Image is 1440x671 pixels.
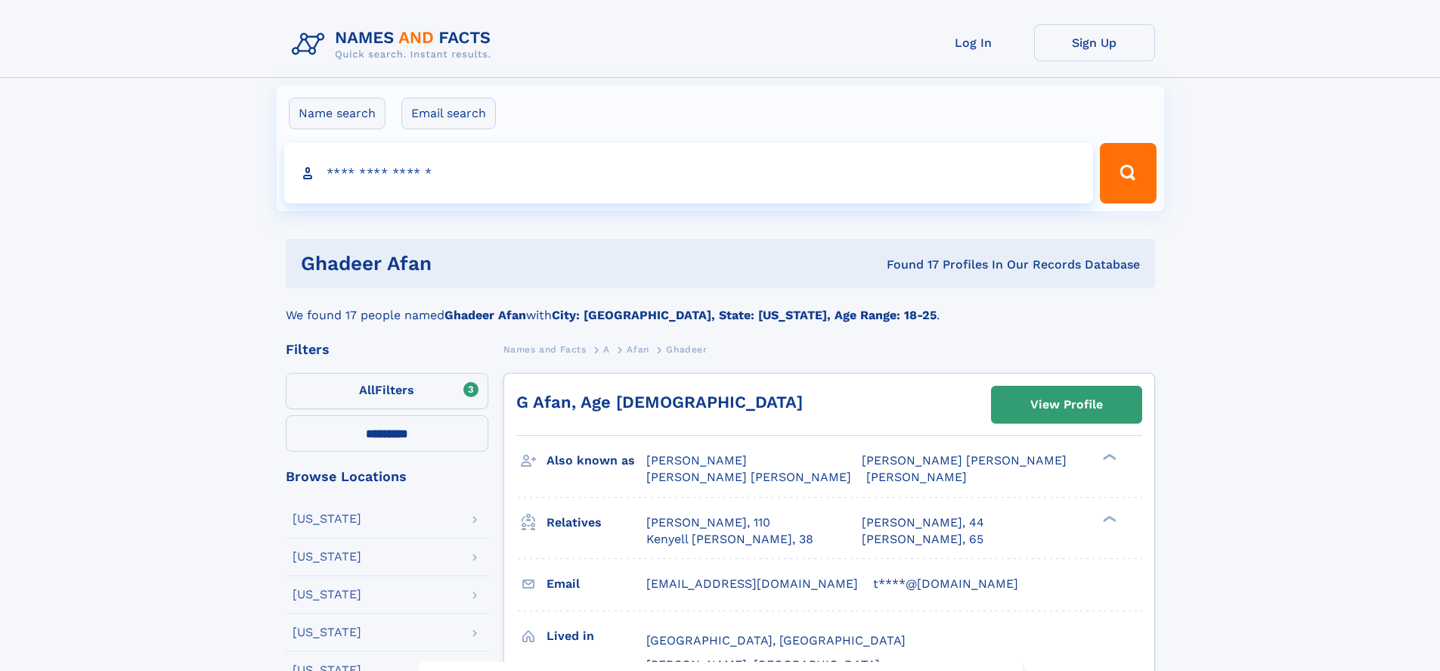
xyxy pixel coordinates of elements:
div: We found 17 people named with . [286,288,1155,325]
a: View Profile [992,387,1141,423]
div: [US_STATE] [293,589,361,601]
span: Afan [627,344,649,355]
span: A [603,344,610,355]
span: Ghadeer [666,344,707,355]
div: [US_STATE] [293,626,361,638]
a: [PERSON_NAME], 65 [862,531,983,548]
input: search input [284,143,1094,203]
h1: Ghadeer Afan [301,254,659,273]
img: Logo Names and Facts [286,24,503,65]
span: [PERSON_NAME] [866,470,967,484]
div: [US_STATE] [293,551,361,563]
a: [PERSON_NAME], 44 [862,514,984,531]
div: Filters [286,343,488,356]
b: City: [GEOGRAPHIC_DATA], State: [US_STATE], Age Range: 18-25 [552,308,937,322]
a: G Afan, Age [DEMOGRAPHIC_DATA] [516,393,803,412]
div: ❯ [1099,514,1117,523]
a: Sign Up [1034,24,1155,61]
a: Log In [913,24,1034,61]
label: Filters [286,373,488,409]
a: Names and Facts [503,340,587,359]
button: Search Button [1100,143,1156,203]
a: [PERSON_NAME], 110 [646,514,770,531]
a: Kenyell [PERSON_NAME], 38 [646,531,813,548]
div: Found 17 Profiles In Our Records Database [659,256,1140,273]
div: View Profile [1030,387,1103,422]
span: [PERSON_NAME] [PERSON_NAME] [862,453,1067,468]
b: Ghadeer Afan [444,308,526,322]
h3: Relatives [547,510,646,536]
div: ❯ [1099,452,1117,462]
div: [US_STATE] [293,513,361,525]
span: [PERSON_NAME] [PERSON_NAME] [646,470,851,484]
span: [GEOGRAPHIC_DATA], [GEOGRAPHIC_DATA] [646,633,906,648]
label: Name search [289,98,386,129]
span: [EMAIL_ADDRESS][DOMAIN_NAME] [646,576,858,591]
h3: Email [547,571,646,597]
span: [PERSON_NAME] [646,453,747,468]
a: A [603,340,610,359]
h3: Also known as [547,448,646,474]
label: Email search [401,98,496,129]
h3: Lived in [547,623,646,649]
a: Afan [627,340,649,359]
span: All [359,383,375,397]
div: Browse Locations [286,470,488,483]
